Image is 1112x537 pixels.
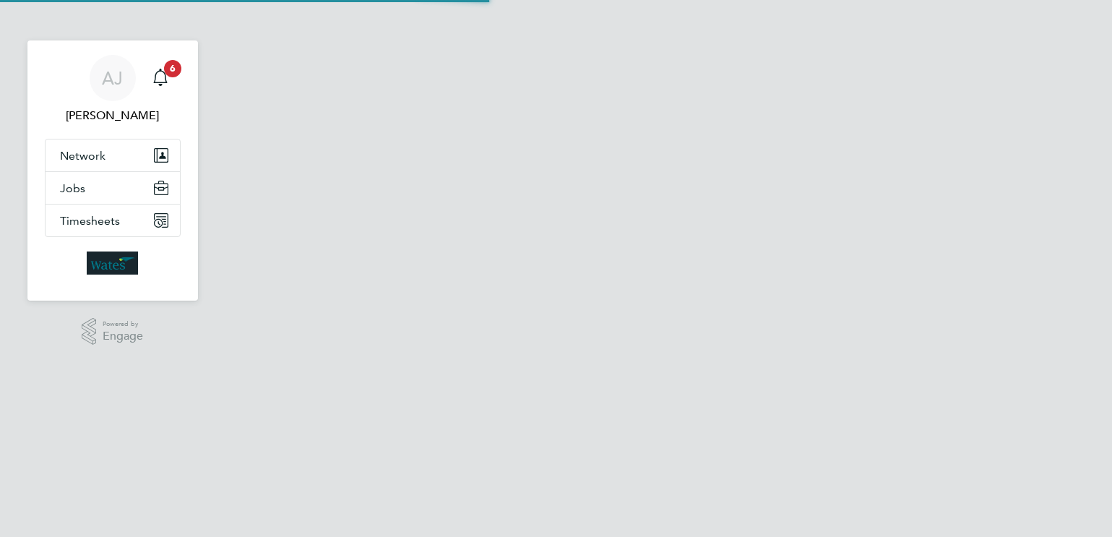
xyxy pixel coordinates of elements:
[45,252,181,275] a: Go to home page
[46,172,180,204] button: Jobs
[102,69,123,87] span: AJ
[103,318,143,330] span: Powered by
[60,149,105,163] span: Network
[87,252,139,275] img: wates-logo-retina.png
[46,205,180,236] button: Timesheets
[46,139,180,171] button: Network
[45,107,181,124] span: Aruna Jassal
[146,55,175,101] a: 6
[27,40,198,301] nav: Main navigation
[164,60,181,77] span: 6
[82,318,143,345] a: Powered byEngage
[60,214,120,228] span: Timesheets
[103,330,143,343] span: Engage
[45,55,181,124] a: AJ[PERSON_NAME]
[60,181,85,195] span: Jobs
